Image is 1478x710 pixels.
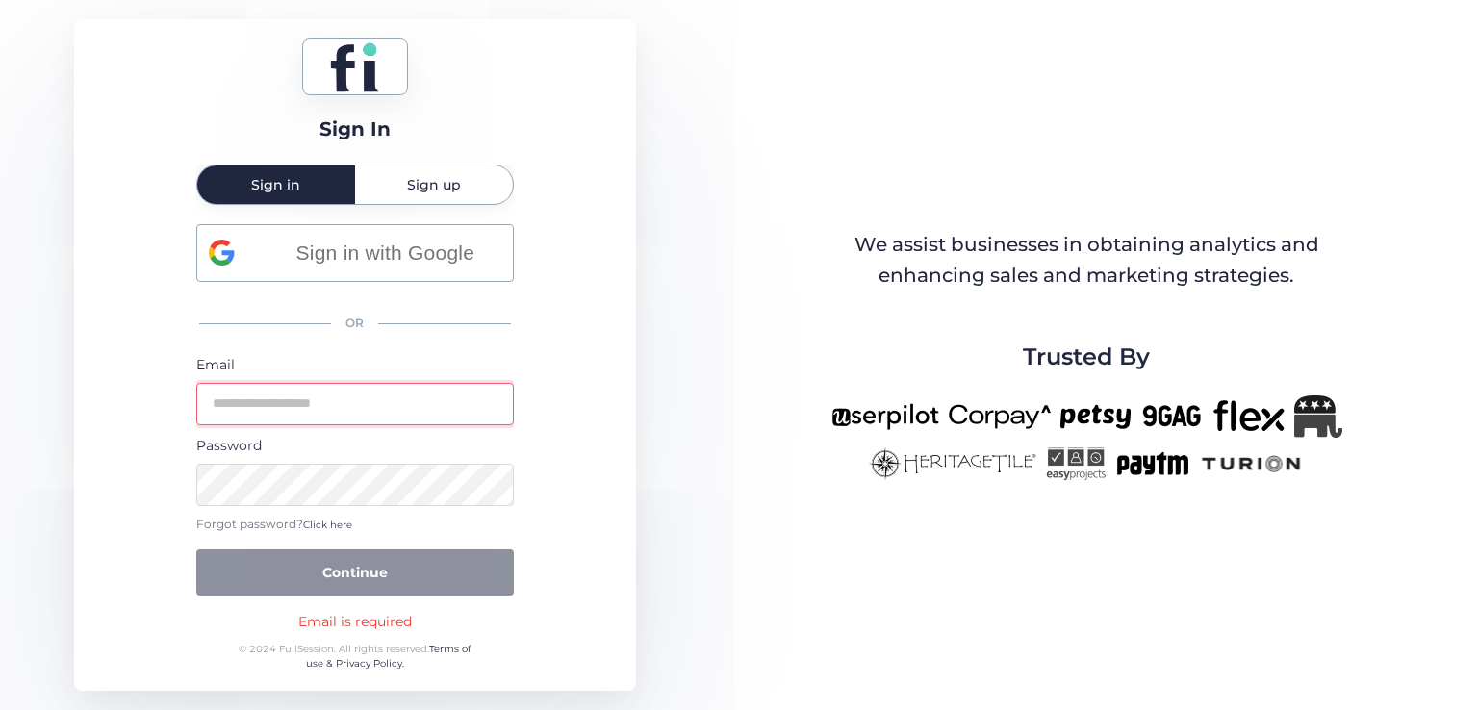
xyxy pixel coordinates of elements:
[832,230,1340,291] div: We assist businesses in obtaining analytics and enhancing sales and marketing strategies.
[1046,447,1106,480] img: easyprojects-new.png
[831,395,939,438] img: userpilot-new.png
[869,447,1036,480] img: heritagetile-new.png
[196,354,514,375] div: Email
[1140,395,1204,438] img: 9gag-new.png
[196,303,514,344] div: OR
[949,395,1051,438] img: corpay-new.png
[1213,395,1285,438] img: flex-new.png
[196,549,514,596] button: Continue
[1294,395,1342,438] img: Republicanlogo-bw.png
[319,114,391,144] div: Sign In
[230,642,479,672] div: © 2024 FullSession. All rights reserved.
[269,237,501,268] span: Sign in with Google
[1199,447,1304,480] img: turion-new.png
[196,516,514,534] div: Forgot password?
[303,519,352,531] span: Click here
[196,435,514,456] div: Password
[251,178,300,191] span: Sign in
[1023,339,1150,375] span: Trusted By
[1060,395,1131,438] img: petsy-new.png
[298,611,412,632] div: Email is required
[1115,447,1189,480] img: paytm-new.png
[407,178,461,191] span: Sign up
